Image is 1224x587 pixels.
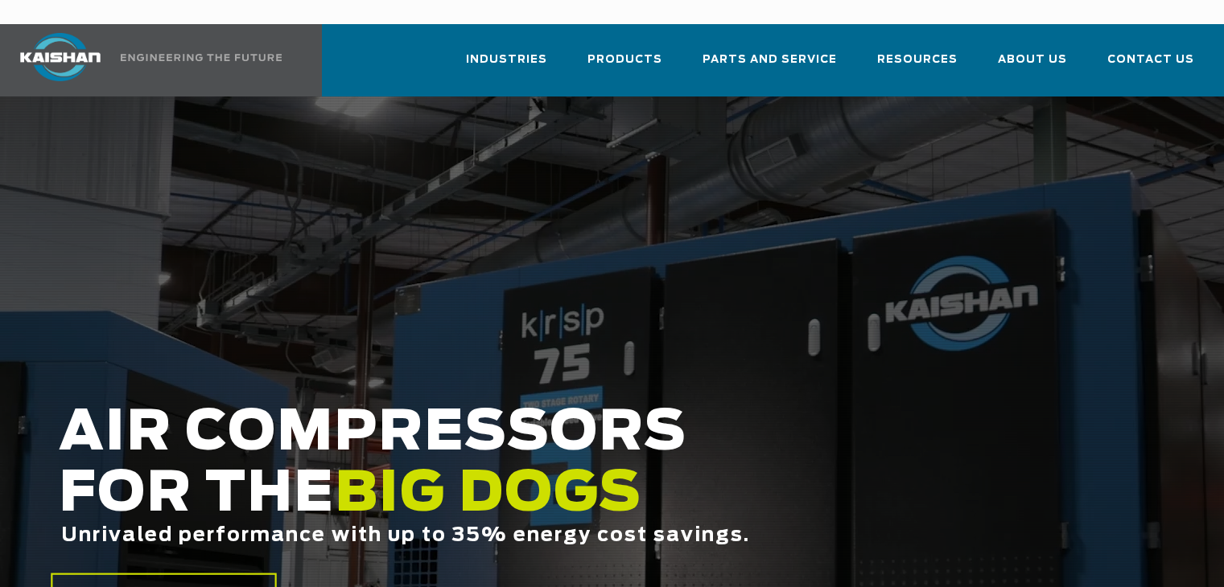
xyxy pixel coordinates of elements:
[1107,51,1194,69] span: Contact Us
[466,39,547,93] a: Industries
[587,51,662,69] span: Products
[466,51,547,69] span: Industries
[587,39,662,93] a: Products
[998,39,1067,93] a: About Us
[1107,39,1194,93] a: Contact Us
[61,526,750,545] span: Unrivaled performance with up to 35% energy cost savings.
[335,467,642,522] span: BIG DOGS
[121,54,282,61] img: Engineering the future
[998,51,1067,69] span: About Us
[877,51,958,69] span: Resources
[703,51,837,69] span: Parts and Service
[703,39,837,93] a: Parts and Service
[877,39,958,93] a: Resources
